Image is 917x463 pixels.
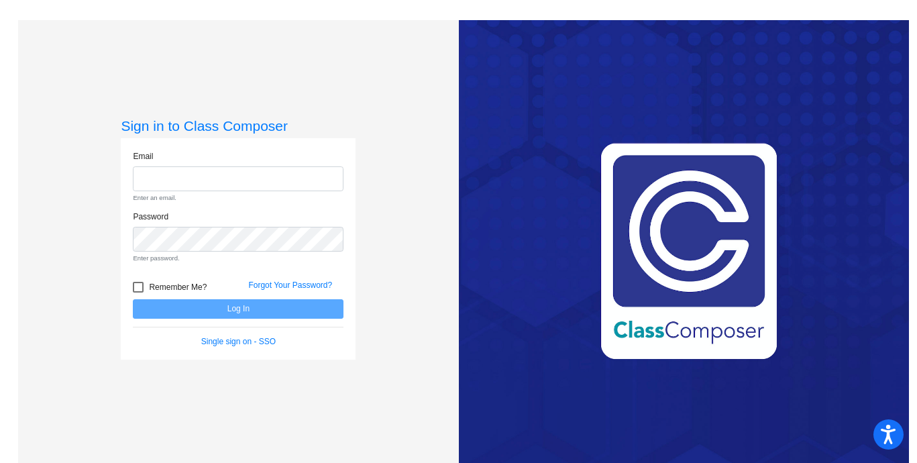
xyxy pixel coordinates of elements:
button: Log In [133,299,343,319]
label: Email [133,150,153,162]
a: Single sign on - SSO [201,337,276,346]
a: Forgot Your Password? [248,280,332,290]
label: Password [133,211,168,223]
small: Enter password. [133,254,343,263]
h3: Sign in to Class Composer [121,117,356,134]
small: Enter an email. [133,193,343,203]
span: Remember Me? [149,279,207,295]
